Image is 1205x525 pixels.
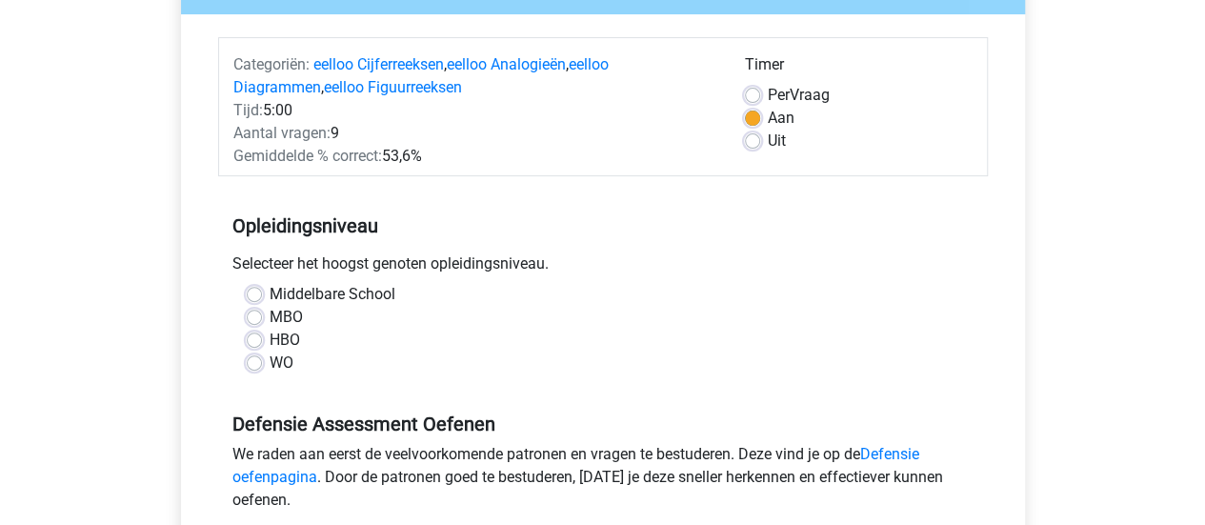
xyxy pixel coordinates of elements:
[270,352,293,374] label: WO
[233,147,382,165] span: Gemiddelde % correct:
[219,53,731,99] div: , , ,
[218,252,988,283] div: Selecteer het hoogst genoten opleidingsniveau.
[233,55,310,73] span: Categoriën:
[233,101,263,119] span: Tijd:
[768,84,830,107] label: Vraag
[768,86,790,104] span: Per
[219,145,731,168] div: 53,6%
[232,413,974,435] h5: Defensie Assessment Oefenen
[218,443,988,519] div: We raden aan eerst de veelvoorkomende patronen en vragen te bestuderen. Deze vind je op de . Door...
[768,130,786,152] label: Uit
[313,55,444,73] a: eelloo Cijferreeksen
[232,207,974,245] h5: Opleidingsniveau
[270,329,300,352] label: HBO
[324,78,462,96] a: eelloo Figuurreeksen
[745,53,973,84] div: Timer
[270,283,395,306] label: Middelbare School
[219,99,731,122] div: 5:00
[219,122,731,145] div: 9
[233,124,331,142] span: Aantal vragen:
[270,306,303,329] label: MBO
[768,107,794,130] label: Aan
[447,55,566,73] a: eelloo Analogieën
